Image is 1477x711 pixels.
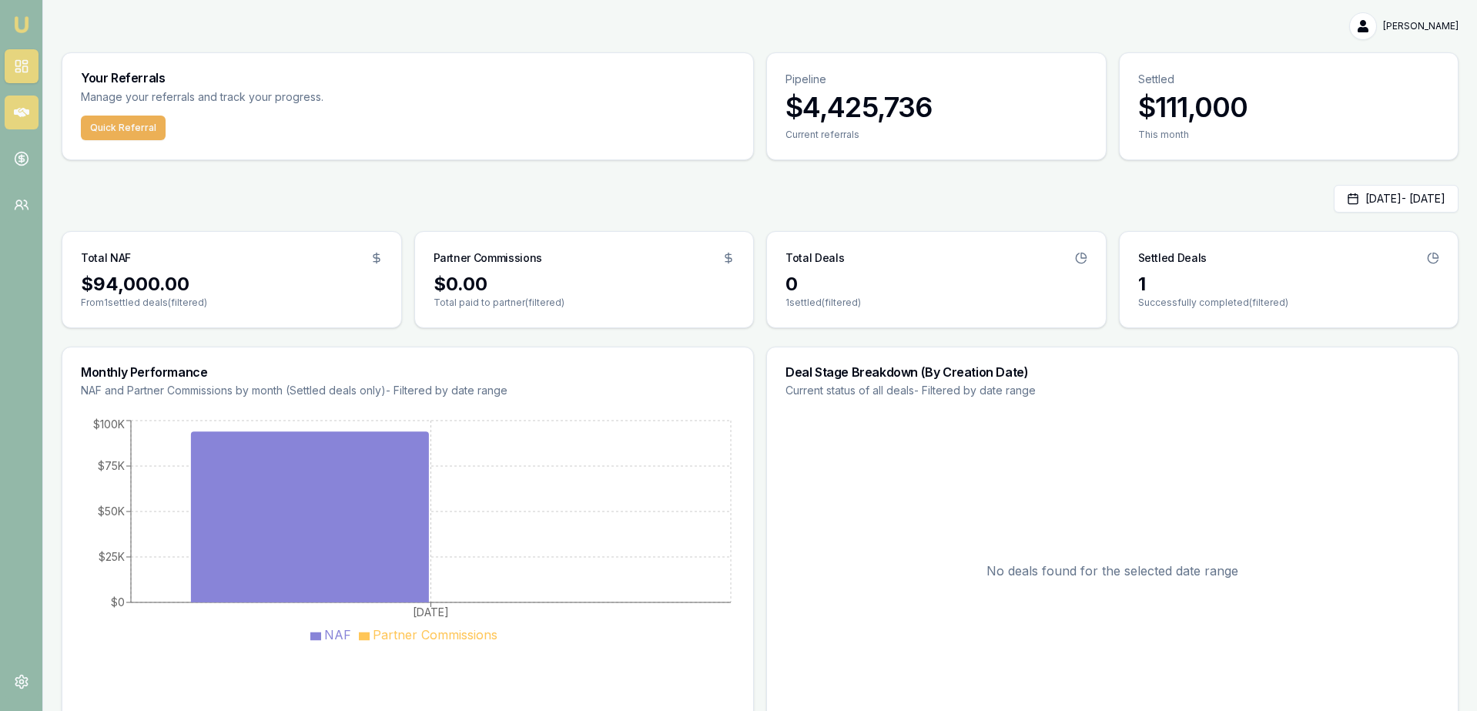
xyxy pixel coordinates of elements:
div: This month [1138,129,1440,141]
tspan: $100K [93,418,125,431]
h3: Your Referrals [81,72,735,84]
p: Total paid to partner (filtered) [434,297,735,309]
tspan: $75K [98,459,125,472]
p: Manage your referrals and track your progress. [81,89,475,106]
p: 1 settled (filtered) [785,297,1087,309]
tspan: $0 [111,595,125,609]
button: Quick Referral [81,116,166,140]
h3: Settled Deals [1138,250,1207,266]
p: Successfully completed (filtered) [1138,297,1440,309]
tspan: [DATE] [413,605,449,619]
h3: Total Deals [785,250,844,266]
p: Current status of all deals - Filtered by date range [785,383,1439,398]
div: $94,000.00 [81,272,383,297]
div: Current referrals [785,129,1087,141]
button: [DATE]- [DATE] [1334,185,1459,213]
h3: Monthly Performance [81,366,735,378]
h3: Partner Commissions [434,250,542,266]
tspan: $50K [98,505,125,518]
p: From 1 settled deals (filtered) [81,297,383,309]
span: NAF [324,627,351,642]
img: emu-icon-u.png [12,15,31,34]
h3: $4,425,736 [785,92,1087,122]
h3: $111,000 [1138,92,1440,122]
h3: Total NAF [81,250,131,266]
span: [PERSON_NAME] [1383,20,1459,32]
div: 0 [785,272,1087,297]
div: $0.00 [434,272,735,297]
p: Pipeline [785,72,1087,87]
tspan: $25K [99,550,125,563]
span: Partner Commissions [373,627,497,642]
h3: Deal Stage Breakdown (By Creation Date) [785,366,1439,378]
p: Settled [1138,72,1440,87]
p: NAF and Partner Commissions by month (Settled deals only) - Filtered by date range [81,383,735,398]
div: 1 [1138,272,1440,297]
